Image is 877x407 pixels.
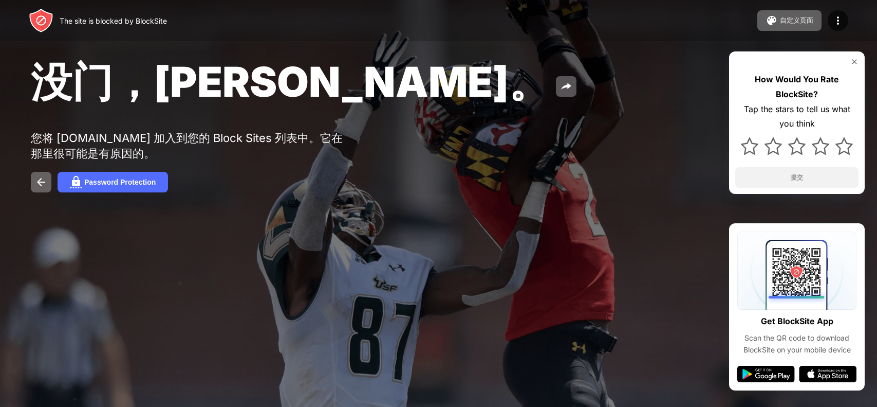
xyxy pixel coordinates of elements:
img: star.svg [835,137,853,155]
img: menu-icon.svg [832,14,844,27]
div: Scan the QR code to download BlockSite on your mobile device [737,332,856,356]
img: google-play.svg [737,366,795,382]
div: The site is blocked by BlockSite [60,16,167,25]
img: rate-us-close.svg [850,58,859,66]
span: 没门，[PERSON_NAME]。 [31,57,550,107]
img: app-store.svg [799,366,856,382]
div: Password Protection [84,178,156,186]
div: How Would You Rate BlockSite? [735,72,859,102]
button: Password Protection [58,172,168,192]
img: star.svg [788,137,806,155]
img: star.svg [764,137,782,155]
img: star.svg [812,137,829,155]
img: password.svg [70,176,82,188]
img: pallet.svg [766,14,778,27]
button: 自定义页面 [757,10,822,31]
img: share.svg [560,80,572,93]
div: Get BlockSite App [761,314,833,329]
img: back.svg [35,176,47,188]
img: header-logo.svg [29,8,53,33]
div: Tap the stars to tell us what you think [735,102,859,132]
div: 自定义页面 [780,16,813,25]
div: 您将 [DOMAIN_NAME] 加入到您的 Block Sites 列表中。它在那里很可能是有原因的。 [31,131,348,162]
img: qrcode.svg [737,232,856,310]
button: 提交 [735,167,859,188]
img: star.svg [741,137,758,155]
